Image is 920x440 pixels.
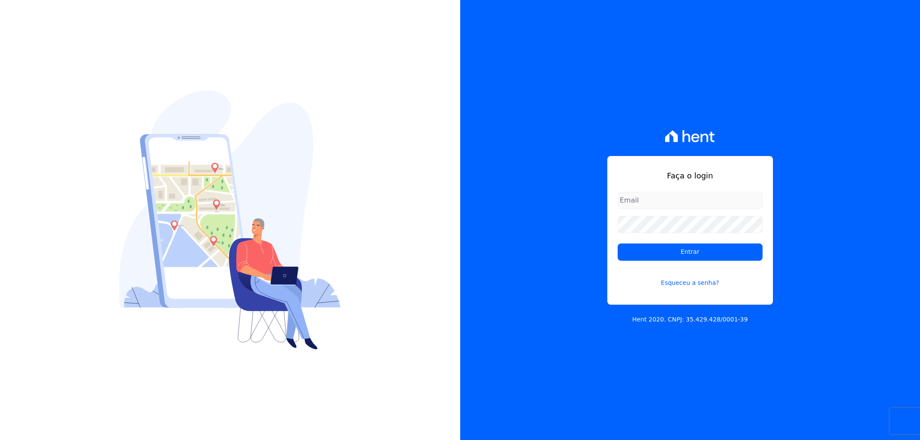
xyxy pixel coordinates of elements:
a: Esqueceu a senha? [618,268,763,287]
h1: Faça o login [618,170,763,181]
input: Entrar [618,243,763,261]
img: Login [119,90,341,350]
input: Email [618,192,763,209]
p: Hent 2020. CNPJ: 35.429.428/0001-39 [632,315,748,324]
